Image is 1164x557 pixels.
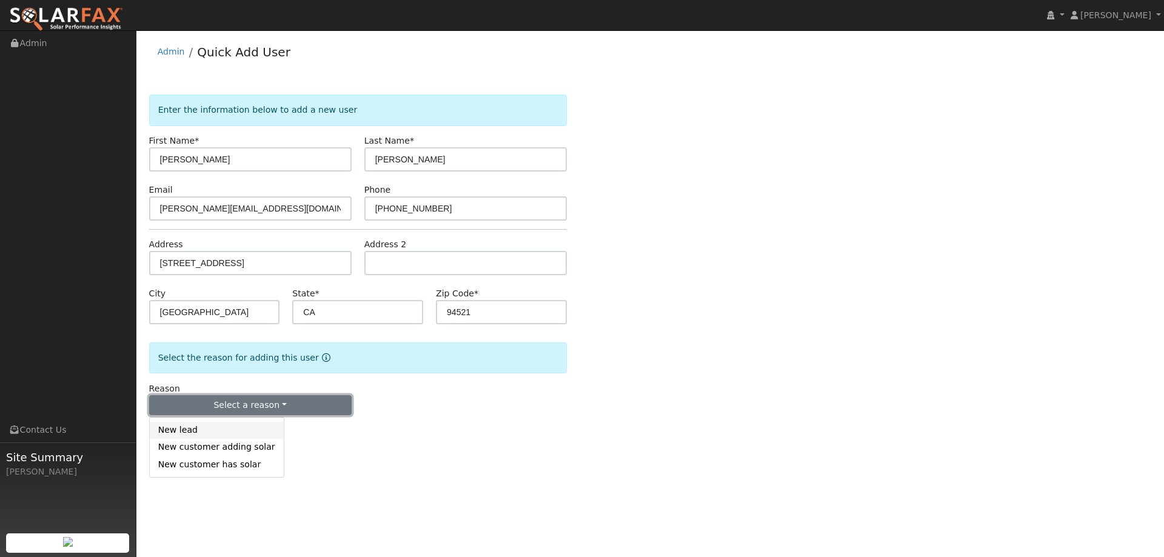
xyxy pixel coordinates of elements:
[364,184,391,196] label: Phone
[9,7,123,32] img: SolarFax
[315,289,319,298] span: Required
[149,382,180,395] label: Reason
[364,135,414,147] label: Last Name
[149,95,567,125] div: Enter the information below to add a new user
[158,47,185,56] a: Admin
[410,136,414,145] span: Required
[63,537,73,547] img: retrieve
[149,238,183,251] label: Address
[149,135,199,147] label: First Name
[149,395,352,416] button: Select a reason
[292,287,319,300] label: State
[150,456,284,473] a: New customer has solar
[319,353,330,362] a: Reason for new user
[197,45,290,59] a: Quick Add User
[149,342,567,373] div: Select the reason for adding this user
[149,287,166,300] label: City
[436,287,478,300] label: Zip Code
[6,449,130,465] span: Site Summary
[474,289,478,298] span: Required
[149,184,173,196] label: Email
[150,439,284,456] a: New customer adding solar
[6,465,130,478] div: [PERSON_NAME]
[364,238,407,251] label: Address 2
[150,422,284,439] a: New lead
[195,136,199,145] span: Required
[1080,10,1151,20] span: [PERSON_NAME]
